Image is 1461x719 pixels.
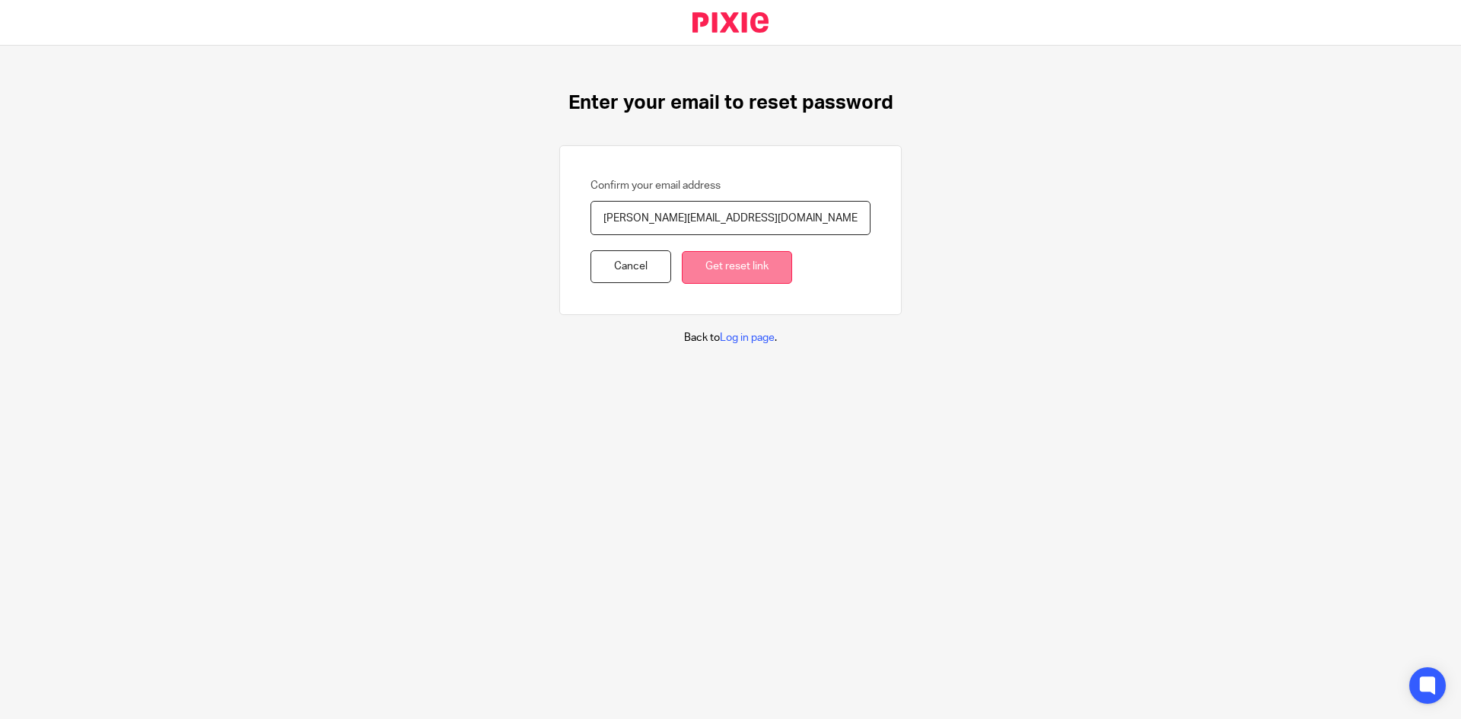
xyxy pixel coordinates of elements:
input: name@example.com [590,201,871,235]
input: Get reset link [682,251,792,284]
a: Log in page [720,332,775,343]
a: Cancel [590,250,671,283]
label: Confirm your email address [590,178,721,193]
h1: Enter your email to reset password [568,91,893,115]
p: Back to . [684,330,777,345]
